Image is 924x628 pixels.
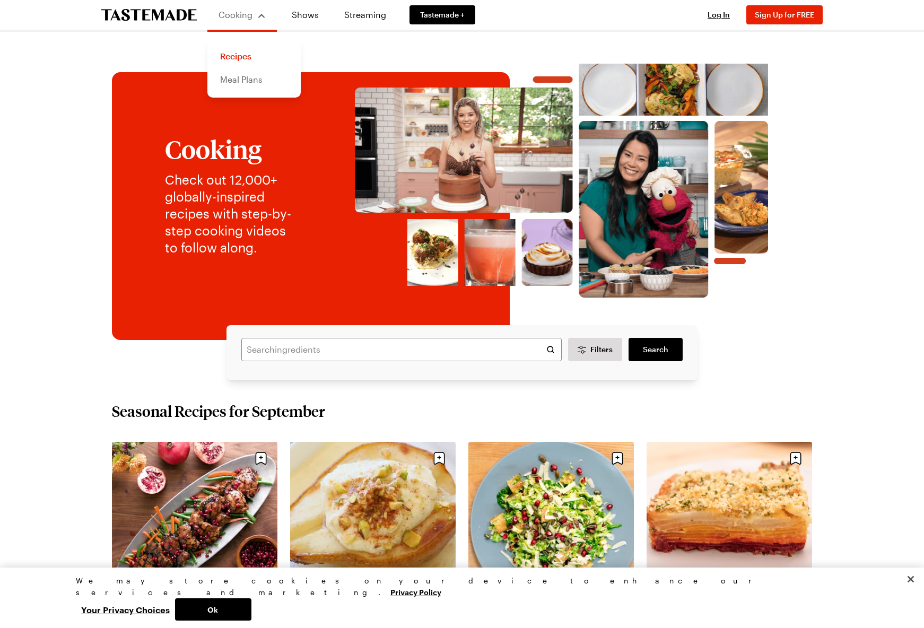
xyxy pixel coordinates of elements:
[165,171,300,256] p: Check out 12,000+ globally-inspired recipes with step-by-step cooking videos to follow along.
[568,338,622,361] button: Desktop filters
[429,448,449,468] button: Save recipe
[643,344,668,355] span: Search
[786,448,806,468] button: Save recipe
[746,5,823,24] button: Sign Up for FREE
[321,64,801,298] img: Explore recipes
[214,68,294,91] a: Meal Plans
[420,10,465,20] span: Tastemade +
[590,344,613,355] span: Filters
[698,10,740,20] button: Log In
[219,10,252,20] span: Cooking
[755,10,814,19] span: Sign Up for FREE
[899,568,922,591] button: Close
[708,10,730,19] span: Log In
[409,5,475,24] a: Tastemade +
[76,575,840,621] div: Privacy
[76,575,840,598] div: We may store cookies on your device to enhance our services and marketing.
[165,135,300,163] h1: Cooking
[251,448,271,468] button: Save recipe
[112,402,325,421] h2: Seasonal Recipes for September
[175,598,251,621] button: Ok
[607,448,627,468] button: Save recipe
[207,38,301,98] div: Cooking
[629,338,683,361] a: filters
[390,587,441,597] a: More information about your privacy, opens in a new tab
[214,45,294,68] a: Recipes
[76,598,175,621] button: Your Privacy Choices
[218,4,266,25] button: Cooking
[101,9,197,21] a: To Tastemade Home Page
